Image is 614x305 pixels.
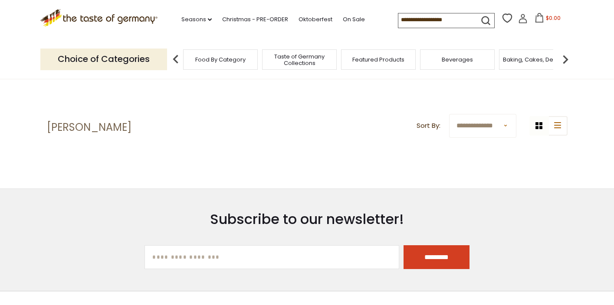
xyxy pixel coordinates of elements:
span: $0.00 [546,14,561,22]
h1: [PERSON_NAME] [47,121,131,134]
img: next arrow [557,51,574,68]
img: previous arrow [167,51,184,68]
a: Food By Category [195,56,246,63]
h3: Subscribe to our newsletter! [144,211,469,228]
a: Beverages [442,56,473,63]
p: Choice of Categories [40,49,167,70]
a: On Sale [343,15,365,24]
a: Taste of Germany Collections [265,53,334,66]
label: Sort By: [417,120,440,131]
a: Christmas - PRE-ORDER [222,15,288,24]
button: $0.00 [529,13,566,26]
a: Seasons [181,15,212,24]
a: Featured Products [352,56,404,63]
a: Oktoberfest [299,15,332,24]
a: Baking, Cakes, Desserts [503,56,570,63]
